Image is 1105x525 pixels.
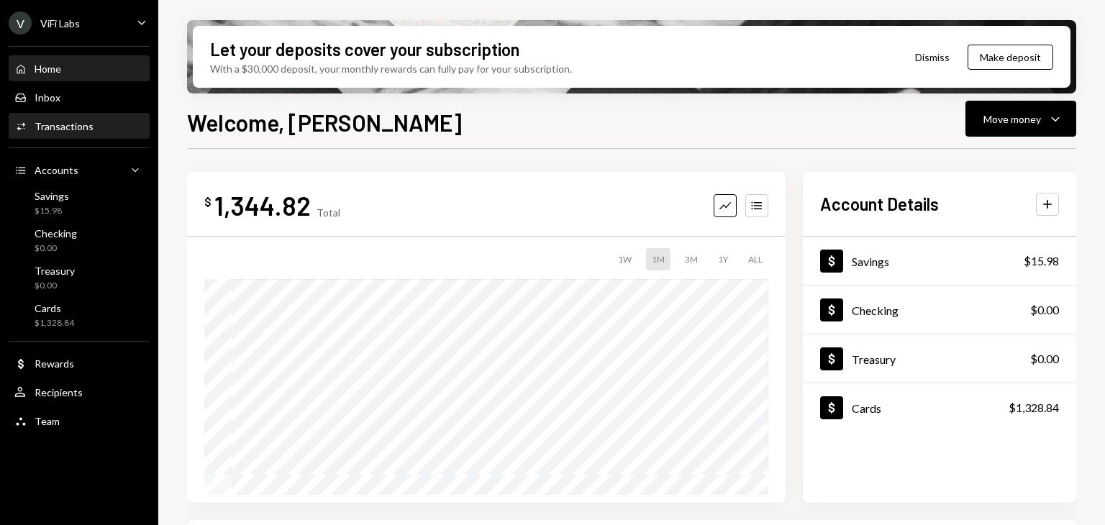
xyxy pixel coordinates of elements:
a: Home [9,55,150,81]
div: ALL [742,248,768,270]
div: Recipients [35,386,83,398]
div: $0.00 [35,280,75,292]
div: $0.00 [1030,350,1059,367]
div: Home [35,63,61,75]
a: Accounts [9,157,150,183]
a: Treasury$0.00 [803,334,1076,383]
div: $15.98 [35,205,69,217]
a: Checking$0.00 [9,223,150,257]
a: Savings$15.98 [803,237,1076,285]
a: Cards$1,328.84 [803,383,1076,432]
button: Dismiss [897,40,968,74]
button: Move money [965,101,1076,137]
div: 1,344.82 [214,189,311,222]
button: Make deposit [968,45,1053,70]
h1: Welcome, [PERSON_NAME] [187,108,462,137]
div: Let your deposits cover your subscription [210,37,519,61]
div: Transactions [35,120,94,132]
div: ViFi Labs [40,17,80,29]
div: 1W [612,248,637,270]
div: With a $30,000 deposit, your monthly rewards can fully pay for your subscription. [210,61,572,76]
a: Transactions [9,113,150,139]
a: Recipients [9,379,150,405]
a: Team [9,408,150,434]
div: Checking [35,227,77,239]
div: Accounts [35,164,78,176]
div: Treasury [852,352,896,366]
a: Savings$15.98 [9,186,150,220]
div: $0.00 [35,242,77,255]
div: $1,328.84 [35,317,74,329]
div: $0.00 [1030,301,1059,319]
div: Savings [852,255,889,268]
div: Cards [35,302,74,314]
h2: Account Details [820,192,939,216]
div: 1M [646,248,670,270]
div: Treasury [35,265,75,277]
div: Savings [35,190,69,202]
div: $1,328.84 [1009,399,1059,416]
div: Rewards [35,357,74,370]
div: $ [204,195,212,209]
a: Inbox [9,84,150,110]
div: 3M [679,248,704,270]
div: Move money [983,111,1041,127]
div: Cards [852,401,881,415]
a: Cards$1,328.84 [9,298,150,332]
div: 1Y [712,248,734,270]
a: Treasury$0.00 [9,260,150,295]
a: Checking$0.00 [803,286,1076,334]
div: Checking [852,303,899,317]
div: Total [317,206,340,219]
div: Team [35,415,60,427]
div: V [9,12,32,35]
div: $15.98 [1024,252,1059,270]
div: Inbox [35,91,60,104]
a: Rewards [9,350,150,376]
